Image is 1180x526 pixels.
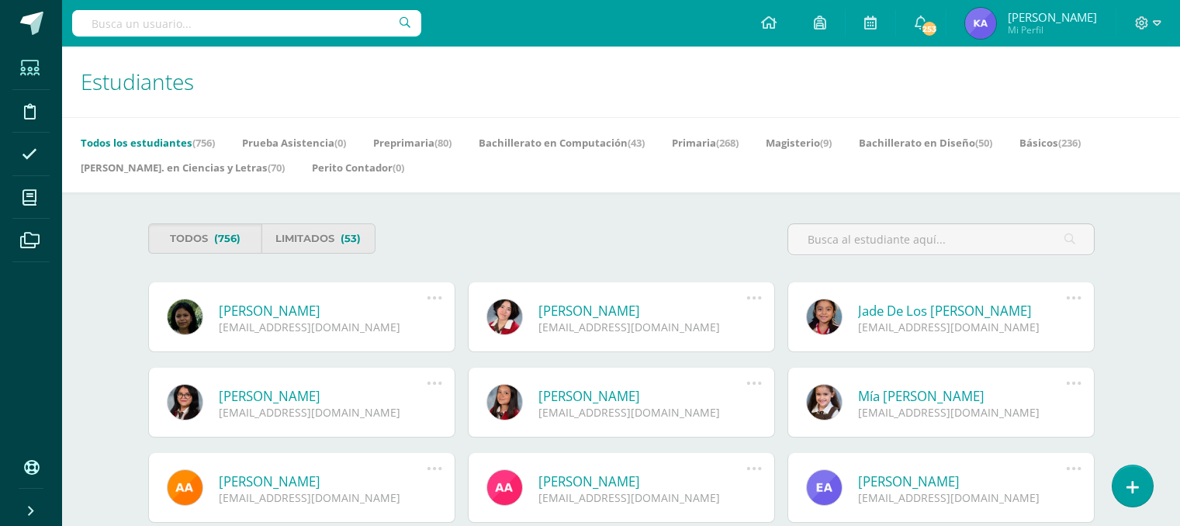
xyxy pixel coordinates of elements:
[538,320,747,334] div: [EMAIL_ADDRESS][DOMAIN_NAME]
[219,302,427,320] a: [PERSON_NAME]
[538,302,747,320] a: [PERSON_NAME]
[858,320,1067,334] div: [EMAIL_ADDRESS][DOMAIN_NAME]
[859,130,992,155] a: Bachillerato en Diseño(50)
[312,155,404,180] a: Perito Contador(0)
[538,490,747,505] div: [EMAIL_ADDRESS][DOMAIN_NAME]
[1058,136,1081,150] span: (236)
[214,224,240,253] span: (756)
[148,223,262,254] a: Todos(756)
[341,224,361,253] span: (53)
[858,490,1067,505] div: [EMAIL_ADDRESS][DOMAIN_NAME]
[672,130,739,155] a: Primaria(268)
[538,405,747,420] div: [EMAIL_ADDRESS][DOMAIN_NAME]
[81,130,215,155] a: Todos los estudiantes(756)
[219,405,427,420] div: [EMAIL_ADDRESS][DOMAIN_NAME]
[965,8,996,39] img: 390270e87af574857540ccc28fd194a4.png
[628,136,645,150] span: (43)
[219,490,427,505] div: [EMAIL_ADDRESS][DOMAIN_NAME]
[766,130,832,155] a: Magisterio(9)
[858,472,1067,490] a: [PERSON_NAME]
[334,136,346,150] span: (0)
[538,472,747,490] a: [PERSON_NAME]
[81,67,194,96] span: Estudiantes
[538,387,747,405] a: [PERSON_NAME]
[261,223,375,254] a: Limitados(53)
[192,136,215,150] span: (756)
[434,136,452,150] span: (80)
[975,136,992,150] span: (50)
[72,10,421,36] input: Busca un usuario...
[820,136,832,150] span: (9)
[373,130,452,155] a: Preprimaria(80)
[268,161,285,175] span: (70)
[858,405,1067,420] div: [EMAIL_ADDRESS][DOMAIN_NAME]
[858,302,1067,320] a: Jade De Los [PERSON_NAME]
[1008,23,1097,36] span: Mi Perfil
[921,20,938,37] span: 253
[81,155,285,180] a: [PERSON_NAME]. en Ciencias y Letras(70)
[788,224,1094,254] input: Busca al estudiante aquí...
[1008,9,1097,25] span: [PERSON_NAME]
[479,130,645,155] a: Bachillerato en Computación(43)
[219,387,427,405] a: [PERSON_NAME]
[219,320,427,334] div: [EMAIL_ADDRESS][DOMAIN_NAME]
[858,387,1067,405] a: Mía [PERSON_NAME]
[1019,130,1081,155] a: Básicos(236)
[242,130,346,155] a: Prueba Asistencia(0)
[219,472,427,490] a: [PERSON_NAME]
[393,161,404,175] span: (0)
[716,136,739,150] span: (268)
